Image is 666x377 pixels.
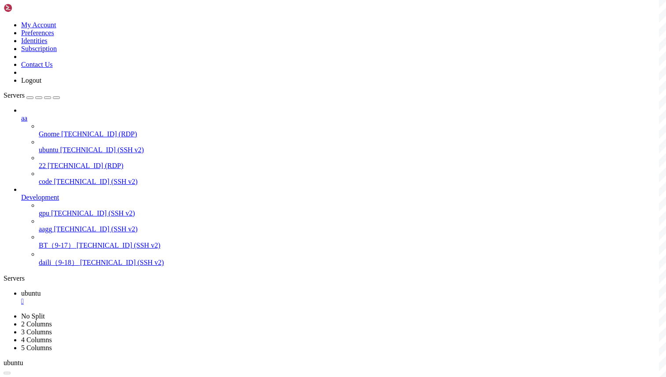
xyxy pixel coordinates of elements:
x-row: Expanded Security Maintenance for Applications is not enabled. [4,40,551,48]
span: aa [21,114,27,122]
x-row: Learn more about enabling ESM Apps service at [URL][DOMAIN_NAME] [4,92,551,99]
li: code [TECHNICAL_ID] (SSH v2) [39,170,662,186]
span: [ERROR] xrdp_rdp_incoming: xrdp_sec_incoming failed [123,282,303,289]
span: 22600 /usr/sbin/xrdp [11,223,81,230]
span: └─ [4,223,11,230]
x-row: [DATE] 06:13:34 vultr xrdp[22609]: [4,267,551,275]
span: [TECHNICAL_ID] (SSH v2) [54,225,137,233]
x-row: [DATE] 06:13:34 vultr xrdp[22609]: [4,274,551,282]
span: 1303 /usr/sbin/xrdp [11,216,78,223]
x-row: Tasks: 2 (limit: 4597) [4,187,551,194]
x-row: root@vultr:~# sudo systemctl status xrdp [4,121,551,128]
a: Contact Us [21,61,53,68]
span: [ERROR] [MCS Connection Sequence] receive connection request failed [123,267,359,274]
span: Servers [4,92,25,99]
x-row: just raised the bar for easy, resilient and secure K8s cluster deployment. [4,11,551,18]
a: 2 Columns [21,320,52,328]
span: 22 [39,162,46,169]
a: Identities [21,37,48,44]
x-row: 6 additional security updates can be applied with ESM Apps. [4,84,551,92]
span: [ERROR] xrdp_iso_send: trans_write_copy_s failed [123,296,292,303]
span: [WARN ] Cannot accept TLS connections because certificate or private key file is not readable. ce... [123,238,514,245]
span: ├─ [4,216,11,223]
span: file://vultr/usr/lib/systemd/system/xrdp.service [60,135,187,142]
span: aagg [39,225,52,233]
a:  [21,297,662,305]
span: enabled [247,135,271,142]
li: Gnome [TECHNICAL_ID] (RDP) [39,122,662,138]
span: [ERROR] libxrdp_force_read: header read error [123,252,282,259]
span: ubuntu [4,359,23,366]
img: Shellngn [4,4,54,12]
span: ubuntu [39,146,58,154]
li: BT（9-17） [TECHNICAL_ID] (SSH v2) [39,233,662,250]
a: Servers [4,92,60,99]
x-row: root@vultr:~# [4,311,551,318]
span: ubuntu [21,289,41,297]
a: ubuntu [TECHNICAL_ID] (SSH v2) [39,146,662,154]
a: Gnome [TECHNICAL_ID] (RDP) [39,130,662,138]
span: code [39,178,52,185]
span: active (running) [28,143,85,150]
span: [TECHNICAL_ID] (SSH v2) [77,242,160,249]
x-row: CPU: 2min 9.281s [4,201,551,209]
a: 5 Columns [21,344,52,351]
li: aagg [TECHNICAL_ID] (SSH v2) [39,217,662,233]
span: Development [21,194,59,201]
span: gpu [39,209,49,217]
li: daili（9-18） [TECHNICAL_ID] (SSH v2) [39,250,662,267]
span: Gnome [39,130,59,138]
a: Logout [21,77,41,84]
span: [TECHNICAL_ID] (SSH v2) [54,178,137,185]
div: (14, 42) [55,311,59,318]
a: My Account [21,21,56,29]
span: > [514,238,518,245]
x-row: [DATE] 06:13:34 vultr xrdp[22609]: [4,282,551,289]
a: Subscription [21,45,57,52]
x-row: 28 updates can be applied immediately. [4,55,551,62]
span: BT（9-17） [39,242,75,249]
span: [ERROR] Processing [ITU-T T.125] Connect-Initial failed [123,260,317,267]
a: code [TECHNICAL_ID] (SSH v2) [39,178,662,186]
x-row: [DATE] 06:13:34 vultr xrdp[22609]: [4,260,551,267]
a: Development [21,194,662,201]
li: aa [21,106,662,186]
x-row: xrdp.service - xrdp daemon [4,128,551,135]
x-row: [URL][DOMAIN_NAME] [4,26,551,33]
x-row: [DATE] 06:13:34 vultr xrdp[22609]: [4,252,551,260]
x-row: CGroup: /system.slice/xrdp.service [4,209,551,216]
span: daili（9-18） [39,259,78,266]
span: [TECHNICAL_ID] (SSH v2) [80,259,164,266]
x-row: Memory: 15.3M (peak: 17.3M) [4,194,551,201]
x-row: To see these additional updates run: apt list --upgradable [4,70,551,77]
span: [TECHNICAL_ID] (RDP) [61,130,137,138]
a: BT（9-17） [TECHNICAL_ID] (SSH v2) [39,241,662,250]
x-row: [DATE] 06:13:34 vultr xrdp[22609]: [INFO ] Security protocol: configured [RDP], requested [SSL|HY... [4,245,551,253]
span: man:xrdp.ini(5) [49,157,102,164]
span: [TECHNICAL_ID] (SSH v2) [51,209,135,217]
a: ubuntu [21,289,662,305]
x-row: [DATE] 06:13:34 vultr xrdp[22609]: [4,296,551,304]
a: Preferences [21,29,54,37]
div: Servers [4,275,662,282]
span: [ERROR] xrdp_sec_incoming: xrdp_mcs_incoming failed [123,274,303,281]
span: enabled [190,135,215,142]
a: No Split [21,312,45,320]
x-row: [DATE] 06:13:34 vultr xrdp[22609]: [4,304,551,311]
li: gpu [TECHNICAL_ID] (SSH v2) [39,201,662,217]
span: [ERROR] Sending [ITU T.125] DisconnectProviderUltimatum failed [123,304,342,311]
li: Development [21,186,662,267]
a: 22 [TECHNICAL_ID] (RDP) [39,162,662,170]
x-row: Process: 1265 ExecStartPre=/bin/sh /usr/share/xrdp/socksetup (code=exited, status=0/SUCCESS) [4,165,551,172]
x-row: Docs: [4,150,551,157]
a: aa [21,114,662,122]
li: 22 [TECHNICAL_ID] (RDP) [39,154,662,170]
span: [ERROR] xrdp_process_main_loop: libxrdp_process_incoming failed [123,289,345,296]
span: [TECHNICAL_ID] (SSH v2) [60,146,144,154]
x-row: Last login: [DATE] from [TECHNICAL_ID] [4,113,551,121]
span: ● [4,128,7,135]
a: gpu [TECHNICAL_ID] (SSH v2) [39,209,662,217]
x-row: * Strictly confined Kubernetes makes edge and IoT secure. Learn how MicroK8s [4,4,551,11]
a: daili（9-18） [TECHNICAL_ID] (SSH v2) [39,258,662,267]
